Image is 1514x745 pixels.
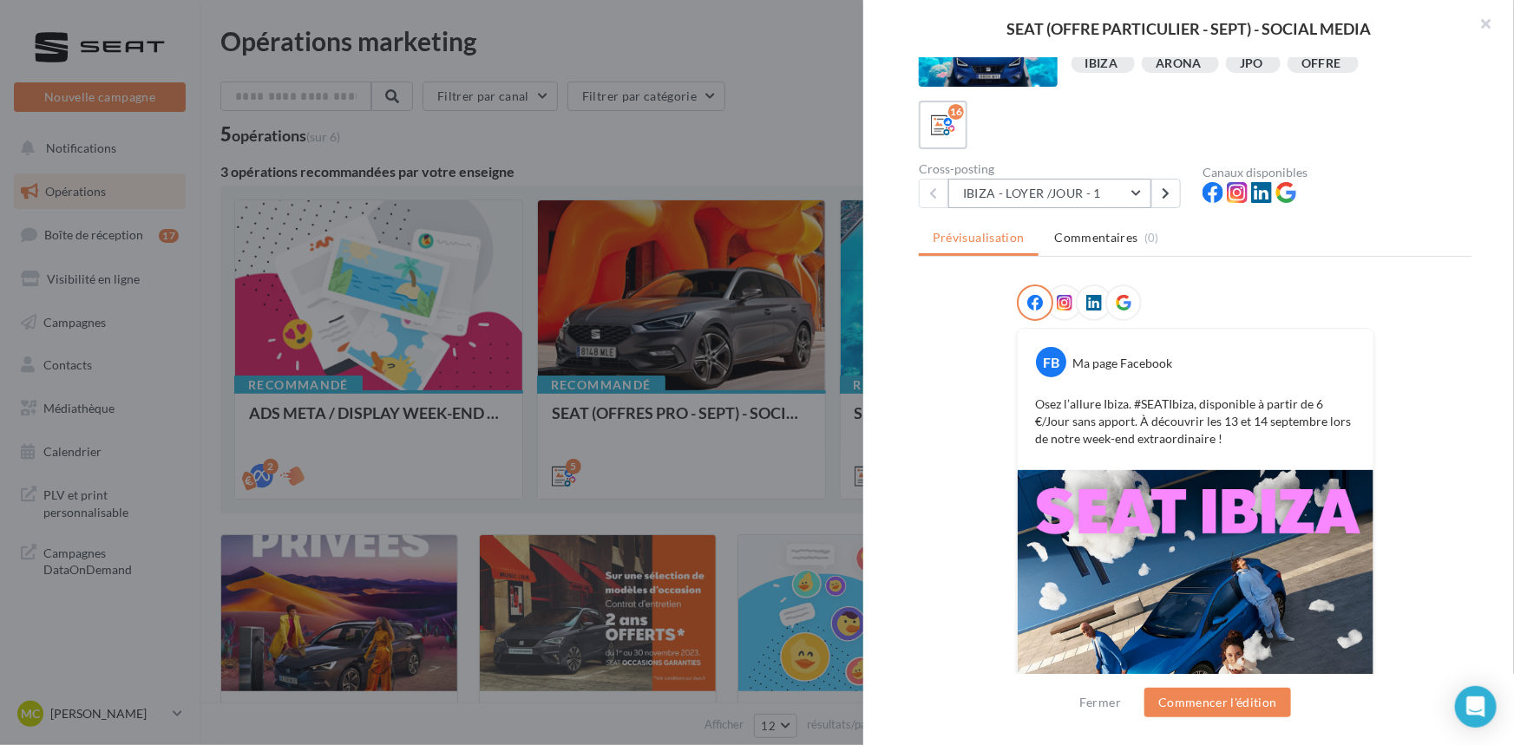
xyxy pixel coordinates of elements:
[1072,355,1172,372] div: Ma page Facebook
[1072,692,1128,713] button: Fermer
[919,163,1189,175] div: Cross-posting
[948,104,964,120] div: 16
[1035,395,1356,448] p: Osez l’allure Ibiza. #SEATIbiza, disponible à partir de 6 €/Jour sans apport. À découvrir les 13 ...
[1240,57,1263,70] div: JPO
[1144,688,1291,717] button: Commencer l'édition
[1036,347,1066,377] div: FB
[1203,167,1472,179] div: Canaux disponibles
[1301,57,1341,70] div: OFFRE
[1085,57,1118,70] div: IBIZA
[1055,229,1138,246] span: Commentaires
[1455,686,1497,728] div: Open Intercom Messenger
[891,21,1486,36] div: SEAT (OFFRE PARTICULIER - SEPT) - SOCIAL MEDIA
[948,179,1151,208] button: IBIZA - LOYER /JOUR - 1
[1144,231,1159,245] span: (0)
[1156,57,1202,70] div: ARONA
